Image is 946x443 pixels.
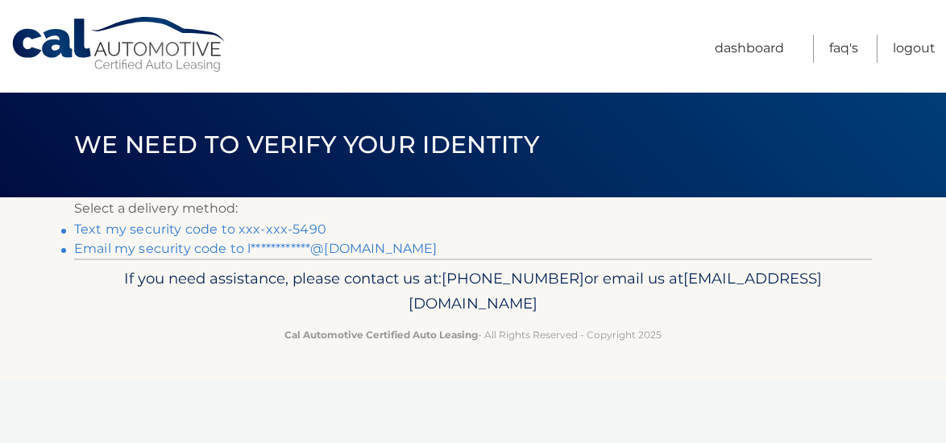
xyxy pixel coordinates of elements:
[442,269,584,288] span: [PHONE_NUMBER]
[893,35,936,63] a: Logout
[829,35,858,63] a: FAQ's
[85,266,861,317] p: If you need assistance, please contact us at: or email us at
[284,329,478,341] strong: Cal Automotive Certified Auto Leasing
[715,35,784,63] a: Dashboard
[74,221,326,237] a: Text my security code to xxx-xxx-5490
[74,130,539,159] span: We need to verify your identity
[74,197,872,220] p: Select a delivery method:
[85,326,861,343] p: - All Rights Reserved - Copyright 2025
[10,16,228,73] a: Cal Automotive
